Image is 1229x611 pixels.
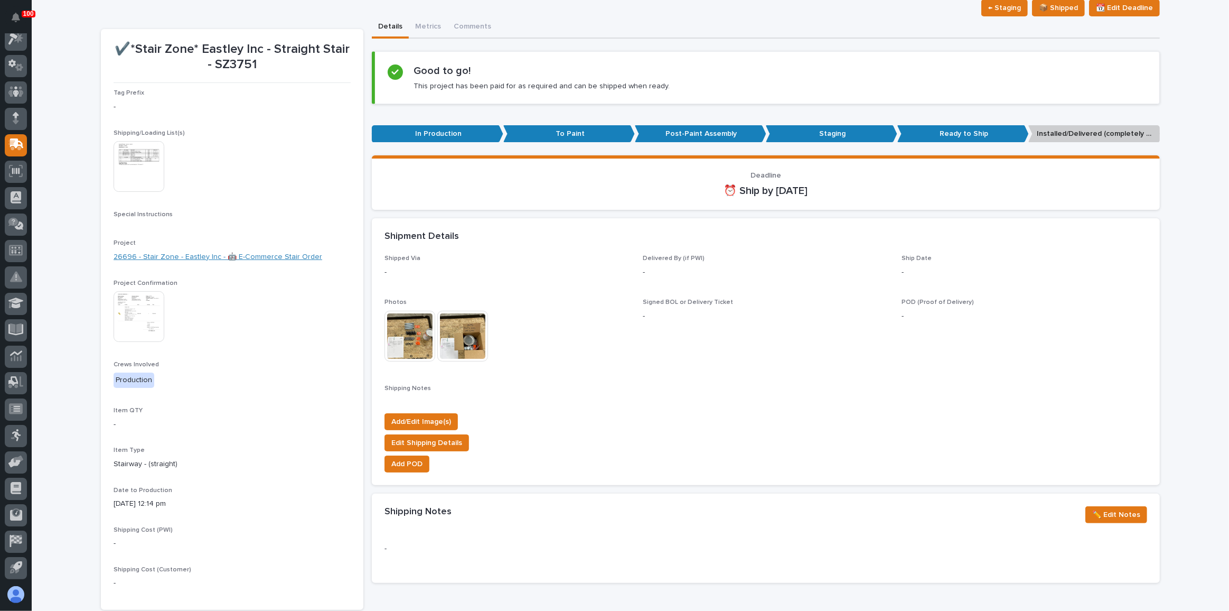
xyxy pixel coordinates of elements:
p: - [114,538,351,549]
button: Metrics [409,16,447,39]
p: - [114,101,351,113]
span: Crews Involved [114,362,159,368]
p: - [643,311,888,322]
button: Add POD [384,456,429,473]
p: ⏰ Ship by [DATE] [384,184,1147,197]
p: ✔️*Stair Zone* Eastley Inc - Straight Stair - SZ3751 [114,42,351,72]
p: Post-Paint Assembly [635,125,766,143]
span: Shipping Cost (PWI) [114,527,173,533]
span: Date to Production [114,487,172,494]
span: Special Instructions [114,211,173,218]
div: Notifications100 [13,13,27,30]
p: In Production [372,125,503,143]
button: Add/Edit Image(s) [384,413,458,430]
p: Ready to Ship [897,125,1029,143]
p: Stairway - (straight) [114,459,351,470]
p: 100 [23,10,34,17]
h2: Shipment Details [384,231,459,243]
h2: Shipping Notes [384,506,452,518]
p: Staging [766,125,897,143]
span: Item QTY [114,408,143,414]
span: ← Staging [988,2,1021,14]
span: 📦 Shipped [1039,2,1078,14]
p: - [114,419,351,430]
span: 📆 Edit Deadline [1096,2,1153,14]
p: - [384,543,630,554]
button: Comments [447,16,498,39]
h2: Good to go! [414,64,471,77]
span: Edit Shipping Details [391,437,462,449]
span: ✏️ Edit Notes [1092,508,1140,521]
p: - [902,267,1147,278]
p: - [384,267,630,278]
p: This project has been paid for as required and can be shipped when ready. [414,81,670,91]
span: Tag Prefix [114,90,144,96]
button: Details [372,16,409,39]
span: Ship Date [902,255,932,262]
span: Item Type [114,447,145,453]
p: [DATE] 12:14 pm [114,498,351,510]
span: Add POD [391,458,423,470]
p: - [643,267,888,278]
button: Notifications [5,6,27,29]
span: Project [114,240,136,246]
button: Edit Shipping Details [384,434,469,451]
span: Signed BOL or Delivery Ticket [643,299,733,305]
a: 26696 - Stair Zone - Eastley Inc - 🤖 E-Commerce Stair Order [114,252,322,263]
span: Photos [384,299,407,305]
span: Shipping Notes [384,385,431,392]
button: users-avatar [5,584,27,606]
span: Delivered By (if PWI) [643,255,705,262]
span: Add/Edit Image(s) [391,415,451,428]
p: To Paint [503,125,635,143]
span: Shipping Cost (Customer) [114,567,191,573]
div: Production [114,373,154,388]
span: Shipping/Loading List(s) [114,130,185,136]
span: Project Confirmation [114,280,177,286]
span: Deadline [750,172,781,179]
span: Shipped Via [384,255,420,262]
p: - [902,311,1147,322]
button: ✏️ Edit Notes [1085,506,1147,523]
p: Installed/Delivered (completely done) [1028,125,1160,143]
p: - [114,578,351,589]
span: POD (Proof of Delivery) [902,299,974,305]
